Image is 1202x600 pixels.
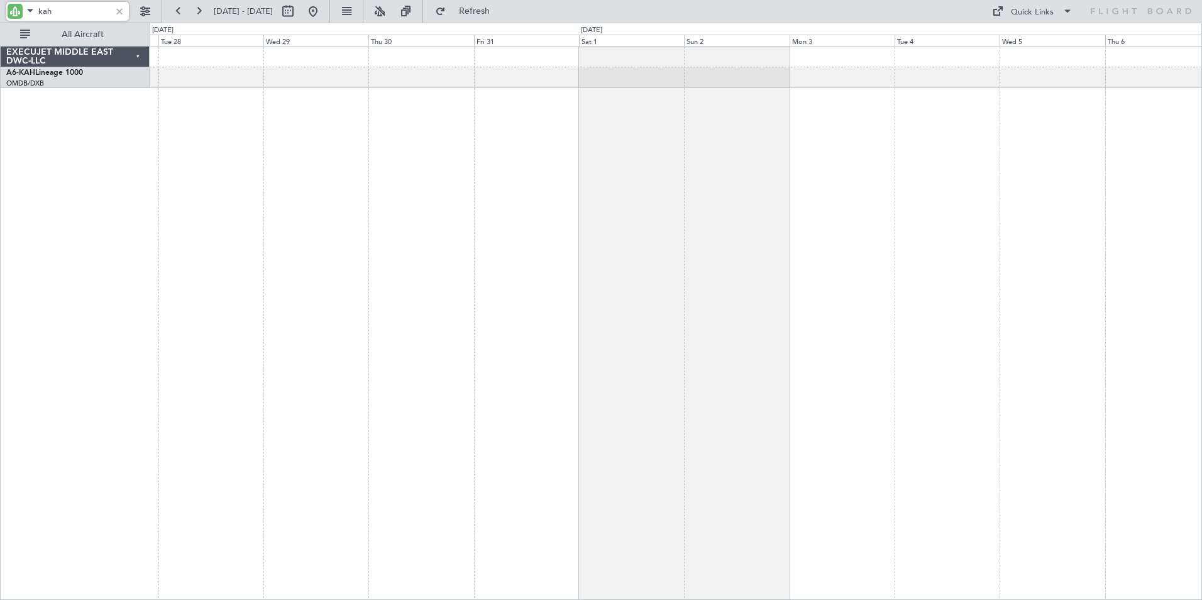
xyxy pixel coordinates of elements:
div: Wed 5 [1000,35,1105,46]
span: Refresh [448,7,501,16]
div: Thu 30 [368,35,473,46]
div: [DATE] [152,25,174,36]
span: [DATE] - [DATE] [214,6,273,17]
div: Wed 29 [263,35,368,46]
div: Sun 2 [684,35,789,46]
button: Quick Links [986,1,1079,21]
a: A6-KAHLineage 1000 [6,69,83,77]
div: Tue 28 [158,35,263,46]
button: Refresh [429,1,505,21]
div: Quick Links [1011,6,1054,19]
div: Sat 1 [579,35,684,46]
a: OMDB/DXB [6,79,44,88]
input: A/C (Reg. or Type) [38,2,111,21]
div: Fri 31 [474,35,579,46]
span: A6-KAH [6,69,35,77]
button: All Aircraft [14,25,136,45]
div: [DATE] [581,25,602,36]
div: Mon 3 [790,35,895,46]
div: Tue 4 [895,35,1000,46]
span: All Aircraft [33,30,133,39]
